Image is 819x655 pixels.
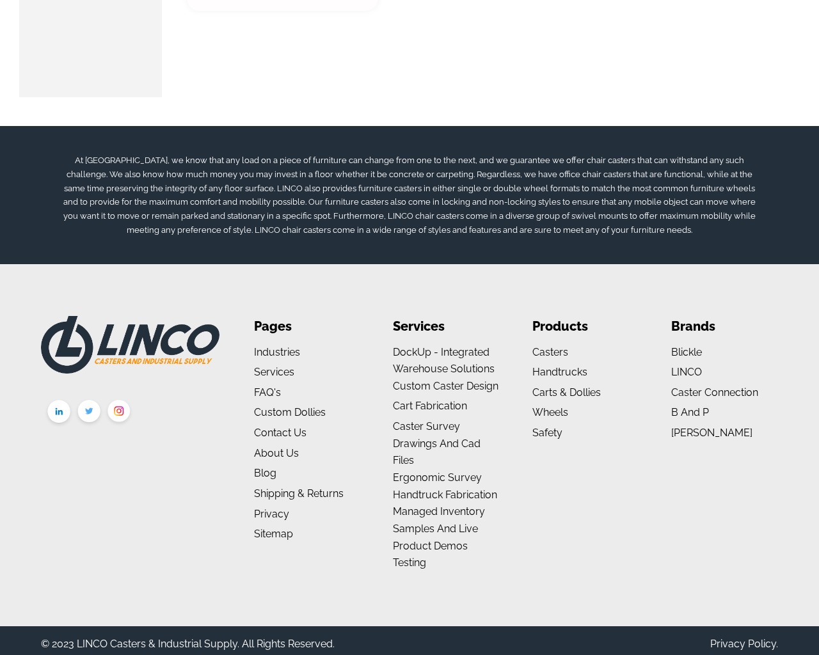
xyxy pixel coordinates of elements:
[393,471,482,484] a: Ergonomic Survey
[532,316,639,337] li: Products
[254,427,306,439] a: Contact Us
[532,366,587,378] a: Handtrucks
[393,380,498,392] a: Custom Caster Design
[254,386,281,399] a: FAQ's
[532,346,568,358] a: Casters
[44,397,74,429] img: linkedin.png
[74,397,104,429] img: twitter.png
[393,420,460,432] a: Caster Survey
[254,447,299,459] a: About us
[393,505,485,517] a: Managed Inventory
[671,316,778,337] li: Brands
[254,528,293,540] a: Sitemap
[671,366,702,378] a: LINCO
[61,154,758,237] p: At [GEOGRAPHIC_DATA], we know that any load on a piece of furniture can change from one to the ne...
[532,406,568,418] a: Wheels
[254,467,276,479] a: Blog
[393,438,481,467] a: Drawings and Cad Files
[671,406,709,418] a: B and P
[41,636,335,653] div: © 2023 LINCO Casters & Industrial Supply. All Rights Reserved.
[393,346,495,375] a: DockUp - Integrated Warehouse Solutions
[393,523,478,552] a: Samples and Live Product Demos
[393,556,426,569] a: Testing
[254,316,361,337] li: Pages
[254,346,300,358] a: Industries
[393,400,467,412] a: Cart Fabrication
[254,508,289,520] a: Privacy
[254,487,344,500] a: Shipping & Returns
[393,489,497,501] a: Handtruck Fabrication
[671,386,758,399] a: Caster Connection
[671,346,702,358] a: Blickle
[393,316,500,337] li: Services
[710,638,778,650] a: Privacy Policy.
[104,397,134,429] img: instagram.png
[671,427,752,439] a: [PERSON_NAME]
[254,366,294,378] a: Services
[41,316,219,374] img: LINCO CASTERS & INDUSTRIAL SUPPLY
[254,406,326,418] a: Custom Dollies
[532,427,562,439] a: Safety
[532,386,601,399] a: Carts & Dollies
